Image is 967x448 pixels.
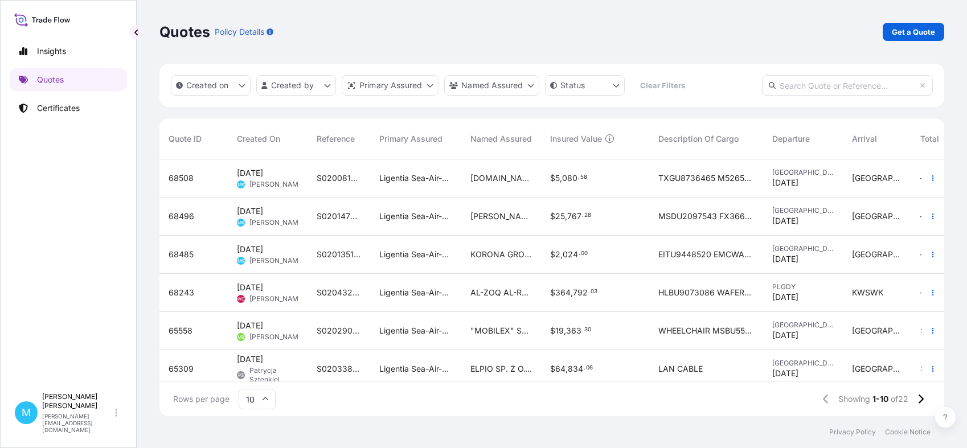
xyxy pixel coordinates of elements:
[550,289,555,297] span: $
[555,289,571,297] span: 364
[772,253,798,265] span: [DATE]
[461,80,523,91] p: Named Assured
[772,368,798,379] span: [DATE]
[22,407,31,418] span: M
[772,291,798,303] span: [DATE]
[37,46,66,57] p: Insights
[169,211,194,222] span: 68496
[891,393,908,405] span: of 22
[852,211,902,222] span: [GEOGRAPHIC_DATA]
[550,133,602,145] span: Insured Value
[630,76,694,94] button: Clear Filters
[567,212,581,220] span: 767
[42,392,113,410] p: [PERSON_NAME] [PERSON_NAME]
[470,287,532,298] span: AL-ZOQ AL-RAFEEA FOR DRY SWEETS & FOOD STUFF CO.
[560,174,562,182] span: ,
[883,23,944,41] a: Get a Quote
[249,332,305,342] span: [PERSON_NAME]
[256,75,336,96] button: createdBy Filter options
[545,75,625,96] button: certificateStatus Filter options
[159,23,210,41] p: Quotes
[10,40,127,63] a: Insights
[852,287,883,298] span: KWSWK
[215,26,264,38] p: Policy Details
[169,249,194,260] span: 68485
[591,290,597,294] span: 03
[566,365,568,373] span: ,
[237,179,244,190] span: MK
[237,205,263,217] span: [DATE]
[379,211,452,222] span: Ligentia Sea-Air-Rail Sp. z o.o.
[658,172,754,184] span: TXGU8736465 M5265125 40HC 526.00 KG 3.203 M3 65 CTN || RIBBON; LACE; TULLE FABRIC
[658,133,739,145] span: Description Of Cargo
[342,75,439,96] button: distributor Filter options
[772,320,834,330] span: [GEOGRAPHIC_DATA]
[920,287,928,298] span: —
[571,289,573,297] span: ,
[271,80,314,91] p: Created by
[920,172,928,184] span: —
[10,68,127,91] a: Quotes
[920,327,925,335] span: $
[772,133,810,145] span: Departure
[885,428,931,437] a: Cookie Notice
[581,252,588,256] span: 00
[658,211,754,222] span: MSDU2097543 FX36604535 20GP 1790.60 KG 5.011 M3 95 PKG || PACKED IN 3 PALLETS ONLY ON CONSIGNEE A...
[470,325,532,336] span: "MOBILEX" SP. Z O.O.
[772,359,834,368] span: [GEOGRAPHIC_DATA]
[772,206,834,215] span: [GEOGRAPHIC_DATA]
[772,168,834,177] span: [GEOGRAPHIC_DATA]
[470,133,532,145] span: Named Assured
[550,174,555,182] span: $
[169,325,192,336] span: 65558
[37,102,80,114] p: Certificates
[582,328,584,332] span: .
[379,287,452,298] span: Ligentia Sea-Air-Rail Sp. z o.o.
[169,363,194,375] span: 65309
[379,133,442,145] span: Primary Assured
[772,215,798,227] span: [DATE]
[584,213,591,217] span: 28
[37,74,64,85] p: Quotes
[10,97,127,120] a: Certificates
[237,293,245,305] span: WC
[584,366,585,370] span: .
[249,294,305,303] span: [PERSON_NAME]
[317,363,361,375] span: S02033865
[379,363,452,375] span: Ligentia Sea-Air-Rail Sp. z o.o.
[379,249,452,260] span: Ligentia Sea-Air-Rail Sp. z o.o.
[237,354,263,365] span: [DATE]
[555,174,560,182] span: 5
[852,363,902,375] span: [GEOGRAPHIC_DATA]
[186,80,229,91] p: Created on
[829,428,876,437] p: Privacy Policy
[169,287,194,298] span: 68243
[550,365,555,373] span: $
[317,325,361,336] span: S02029038
[317,211,361,222] span: S02014770 || LCL16344
[586,366,593,370] span: 06
[852,325,902,336] span: [GEOGRAPHIC_DATA]
[470,211,532,222] span: [PERSON_NAME] NDX GROUP
[550,327,555,335] span: $
[173,393,230,405] span: Rows per page
[249,218,305,227] span: [PERSON_NAME]
[555,327,564,335] span: 19
[563,250,578,258] span: 024
[584,328,591,332] span: 30
[237,320,263,331] span: [DATE]
[237,244,263,255] span: [DATE]
[852,133,877,145] span: Arrival
[560,80,585,91] p: Status
[249,180,305,189] span: [PERSON_NAME]
[550,250,555,258] span: $
[852,249,902,260] span: [GEOGRAPHIC_DATA]
[772,330,798,341] span: [DATE]
[920,211,928,222] span: —
[238,369,244,381] span: PS
[588,290,590,294] span: .
[237,331,244,343] span: MB
[566,327,581,335] span: 363
[359,80,422,91] p: Primary Assured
